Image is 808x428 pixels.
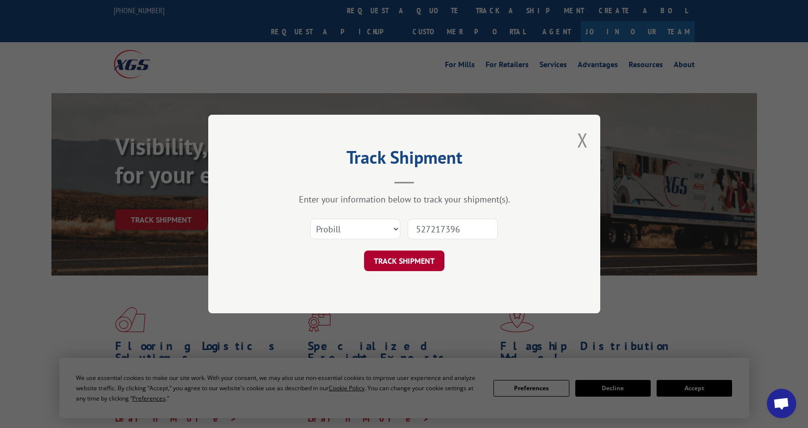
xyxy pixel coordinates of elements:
[364,251,444,271] button: TRACK SHIPMENT
[767,389,796,418] div: Open chat
[257,194,551,205] div: Enter your information below to track your shipment(s).
[577,127,588,153] button: Close modal
[257,151,551,169] h2: Track Shipment
[408,219,498,239] input: Number(s)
